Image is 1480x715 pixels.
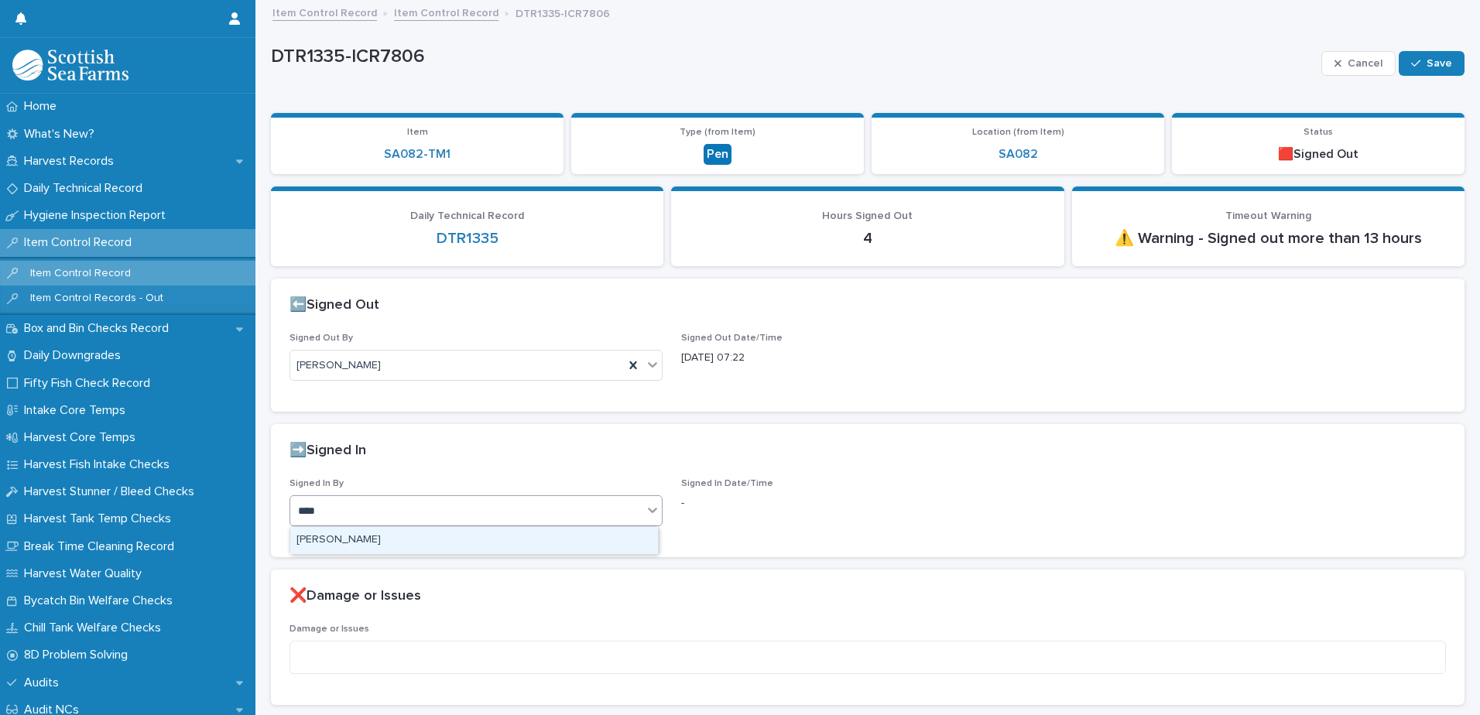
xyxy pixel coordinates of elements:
[516,4,610,21] p: DTR1335-ICR7806
[384,147,451,162] a: SA082-TM1
[18,348,133,363] p: Daily Downgrades
[289,297,379,314] h2: ⬅️Signed Out
[1225,210,1311,221] span: Timeout Warning
[271,46,1315,68] p: DTR1335-ICR7806
[289,443,366,460] h2: ➡️Signed In
[290,527,658,554] div: Ian Pritchard
[18,403,138,418] p: Intake Core Temps
[1348,58,1382,69] span: Cancel
[18,648,140,662] p: 8D Problem Solving
[18,321,181,336] p: Box and Bin Checks Record
[18,621,173,635] p: Chill Tank Welfare Checks
[18,208,178,223] p: Hygiene Inspection Report
[437,229,498,248] a: DTR1335
[18,594,185,608] p: Bycatch Bin Welfare Checks
[18,566,154,581] p: Harvest Water Quality
[289,334,353,343] span: Signed Out By
[1304,128,1333,137] span: Status
[704,144,731,165] div: Pen
[681,334,783,343] span: Signed Out Date/Time
[18,235,144,250] p: Item Control Record
[18,267,143,280] p: Item Control Record
[289,624,369,634] span: Damage or Issues
[18,484,207,499] p: Harvest Stunner / Bleed Checks
[296,357,381,374] span: [PERSON_NAME]
[18,292,176,305] p: Item Control Records - Out
[822,210,913,221] span: Hours Signed Out
[272,3,377,21] a: Item Control Record
[681,495,1054,511] p: -
[1181,147,1455,162] p: 🟥Signed Out
[690,229,1045,248] p: 4
[18,154,126,169] p: Harvest Records
[681,350,1054,366] p: [DATE] 07:22
[410,210,524,221] span: Daily Technical Record
[1427,58,1452,69] span: Save
[680,128,755,137] span: Type (from Item)
[18,99,69,114] p: Home
[972,128,1064,137] span: Location (from Item)
[289,479,344,488] span: Signed In By
[18,539,187,554] p: Break Time Cleaning Record
[18,181,155,196] p: Daily Technical Record
[18,430,148,445] p: Harvest Core Temps
[18,511,183,526] p: Harvest Tank Temp Checks
[681,479,773,488] span: Signed In Date/Time
[1321,51,1396,76] button: Cancel
[407,128,428,137] span: Item
[18,376,163,391] p: Fifty Fish Check Record
[12,50,128,80] img: mMrefqRFQpe26GRNOUkG
[289,588,421,605] h2: ❌Damage or Issues
[394,3,498,21] a: Item Control Record
[1399,51,1465,76] button: Save
[18,676,71,690] p: Audits
[1091,229,1446,248] p: ⚠️ Warning - Signed out more than 13 hours
[18,457,182,472] p: Harvest Fish Intake Checks
[18,127,107,142] p: What's New?
[999,147,1038,162] a: SA082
